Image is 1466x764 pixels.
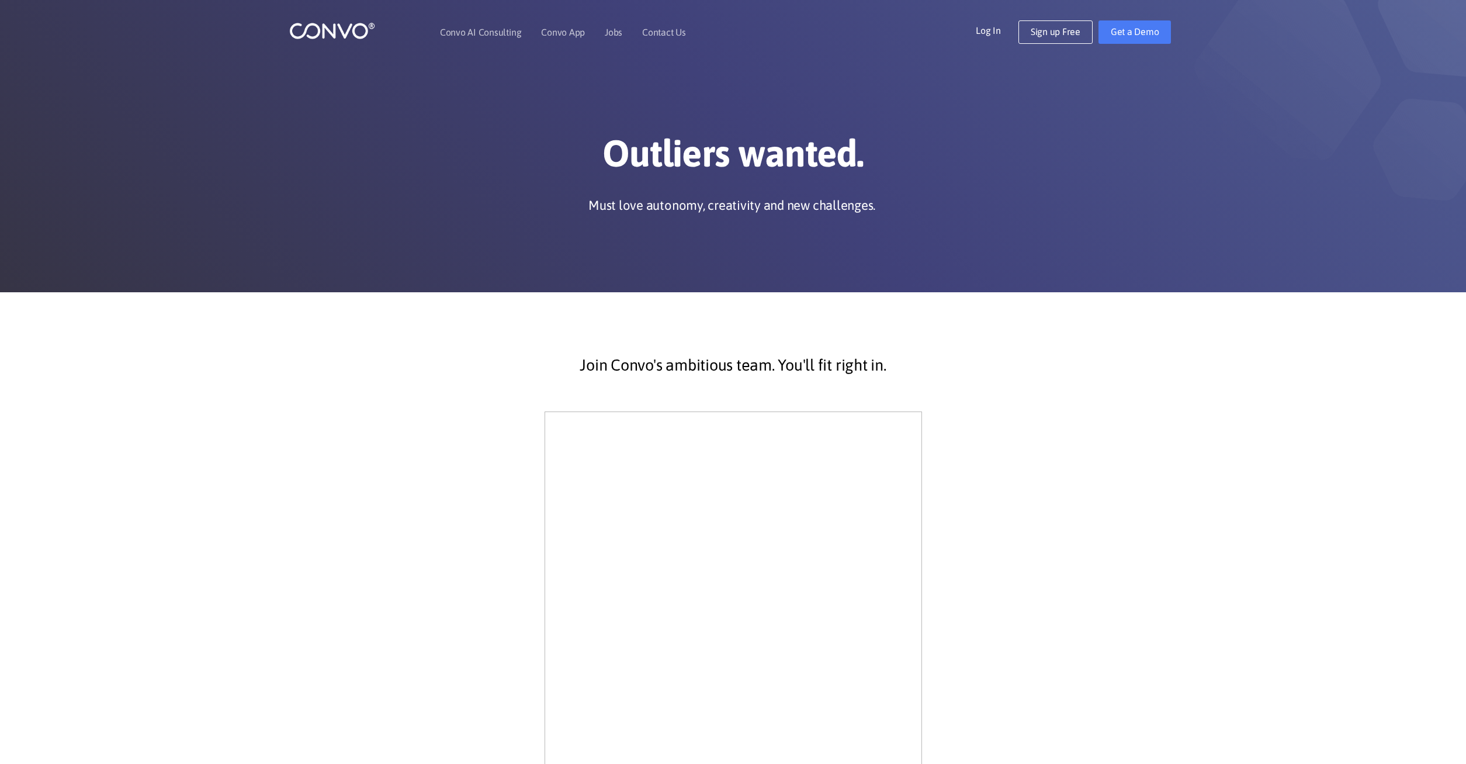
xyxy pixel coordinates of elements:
[605,27,622,37] a: Jobs
[1098,20,1172,44] a: Get a Demo
[440,27,521,37] a: Convo AI Consulting
[642,27,686,37] a: Contact Us
[418,351,1049,380] p: Join Convo's ambitious team. You'll fit right in.
[409,131,1058,185] h1: Outliers wanted.
[588,196,875,214] p: Must love autonomy, creativity and new challenges.
[976,20,1018,39] a: Log In
[289,22,375,40] img: logo_1.png
[541,27,585,37] a: Convo App
[1018,20,1093,44] a: Sign up Free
